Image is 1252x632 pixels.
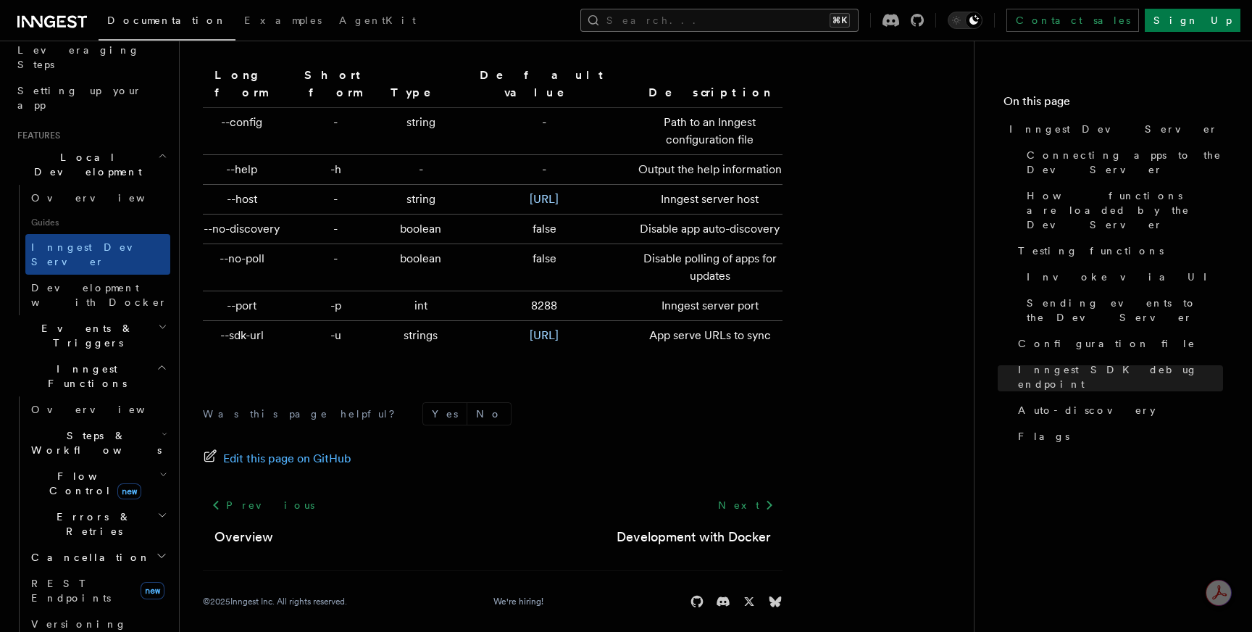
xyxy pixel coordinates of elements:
span: How functions are loaded by the Dev Server [1027,188,1223,232]
a: Inngest SDK debug endpoint [1012,357,1223,397]
span: Leveraging Steps [17,44,140,70]
span: AgentKit [339,14,416,26]
td: Inngest server host [632,185,783,215]
td: string [385,108,457,155]
td: --host [203,185,287,215]
span: Errors & Retries [25,510,157,539]
span: Versioning [31,618,127,630]
td: - [287,244,385,291]
a: Overview [25,185,170,211]
button: Events & Triggers [12,315,170,356]
a: Documentation [99,4,235,41]
span: Configuration file [1018,336,1195,351]
span: Auto-discovery [1018,403,1156,417]
strong: Default value [480,68,609,99]
button: Errors & Retries [25,504,170,544]
a: Next [709,492,783,518]
span: Flow Control [25,469,159,498]
span: Inngest Dev Server [1009,122,1218,136]
td: false [457,215,632,244]
span: REST Endpoints [31,578,111,604]
span: Sending events to the Dev Server [1027,296,1223,325]
a: Auto-discovery [1012,397,1223,423]
span: Invoke via UI [1027,270,1219,284]
a: Edit this page on GitHub [203,449,351,469]
button: Steps & Workflows [25,423,170,463]
a: Invoke via UI [1021,264,1223,290]
div: © 2025 Inngest Inc. All rights reserved. [203,596,347,607]
a: REST Endpointsnew [25,570,170,611]
a: Overview [214,527,273,547]
td: -u [287,321,385,351]
a: Flags [1012,423,1223,449]
span: Testing functions [1018,244,1164,258]
strong: Type [391,86,451,99]
span: Steps & Workflows [25,428,162,457]
span: Inngest SDK debug endpoint [1018,362,1223,391]
span: Edit this page on GitHub [223,449,351,469]
span: Events & Triggers [12,321,158,350]
a: Testing functions [1012,238,1223,264]
td: boolean [385,244,457,291]
td: --port [203,291,287,321]
button: No [467,403,511,425]
td: --config [203,108,287,155]
span: Connecting apps to the Dev Server [1027,148,1223,177]
td: Disable app auto-discovery [632,215,783,244]
span: Overview [31,192,180,204]
span: Cancellation [25,550,151,565]
a: Examples [235,4,330,39]
td: - [287,185,385,215]
td: int [385,291,457,321]
span: Flags [1018,429,1069,444]
a: Configuration file [1012,330,1223,357]
a: Inngest Dev Server [1003,116,1223,142]
td: - [457,155,632,185]
td: --no-discovery [203,215,287,244]
button: Inngest Functions [12,356,170,396]
a: Overview [25,396,170,423]
a: Setting up your app [12,78,170,118]
td: 8288 [457,291,632,321]
button: Toggle dark mode [948,12,982,29]
button: Cancellation [25,544,170,570]
strong: Description [648,86,772,99]
td: Path to an Inngest configuration file [632,108,783,155]
span: new [141,582,164,599]
span: Setting up your app [17,85,142,111]
td: strings [385,321,457,351]
span: Inngest Dev Server [31,241,155,267]
td: Inngest server port [632,291,783,321]
h4: On this page [1003,93,1223,116]
a: How functions are loaded by the Dev Server [1021,183,1223,238]
td: --sdk-url [203,321,287,351]
td: --help [203,155,287,185]
button: Local Development [12,144,170,185]
button: Flow Controlnew [25,463,170,504]
td: Output the help information [632,155,783,185]
a: AgentKit [330,4,425,39]
a: Development with Docker [617,527,771,547]
td: false [457,244,632,291]
td: -h [287,155,385,185]
button: Search...⌘K [580,9,859,32]
kbd: ⌘K [830,13,850,28]
span: Development with Docker [31,282,167,308]
a: Sign Up [1145,9,1240,32]
a: We're hiring! [493,596,543,607]
td: - [287,108,385,155]
a: Inngest Dev Server [25,234,170,275]
span: Local Development [12,150,158,179]
span: new [117,483,141,499]
span: Features [12,130,60,141]
span: Overview [31,404,180,415]
td: App serve URLs to sync [632,321,783,351]
button: Yes [423,403,467,425]
a: Previous [203,492,322,518]
p: Was this page helpful? [203,407,405,421]
a: [URL] [530,328,559,342]
strong: Short form [304,68,367,99]
td: -p [287,291,385,321]
td: - [457,108,632,155]
a: Leveraging Steps [12,37,170,78]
